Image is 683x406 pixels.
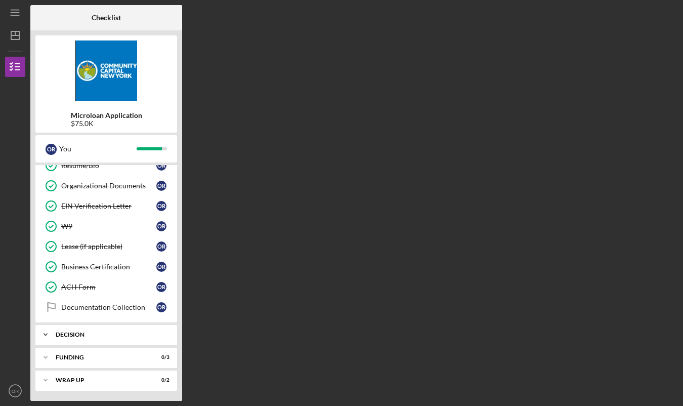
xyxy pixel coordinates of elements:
[61,242,156,251] div: Lease (if applicable)
[61,283,156,291] div: ACH Form
[40,155,172,176] a: Resume/BioOR
[156,241,166,252] div: O R
[12,388,19,394] text: OR
[61,303,156,311] div: Documentation Collection
[56,354,144,360] div: Funding
[5,381,25,401] button: OR
[61,161,156,170] div: Resume/Bio
[61,222,156,230] div: W9
[151,354,169,360] div: 0 / 3
[40,297,172,317] a: Documentation CollectionOR
[71,111,142,119] b: Microloan Application
[156,302,166,312] div: O R
[35,40,177,101] img: Product logo
[151,377,169,383] div: 0 / 2
[61,182,156,190] div: Organizational Documents
[40,236,172,257] a: Lease (if applicable)OR
[61,202,156,210] div: EIN Verification Letter
[156,160,166,171] div: O R
[71,119,142,128] div: $75.0K
[156,221,166,231] div: O R
[40,257,172,277] a: Business CertificationOR
[56,377,144,383] div: Wrap up
[156,262,166,272] div: O R
[156,181,166,191] div: O R
[61,263,156,271] div: Business Certification
[40,176,172,196] a: Organizational DocumentsOR
[156,201,166,211] div: O R
[40,216,172,236] a: W9OR
[56,332,164,338] div: Decision
[156,282,166,292] div: O R
[59,140,137,157] div: You
[40,277,172,297] a: ACH FormOR
[92,14,121,22] b: Checklist
[46,144,57,155] div: O R
[40,196,172,216] a: EIN Verification LetterOR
